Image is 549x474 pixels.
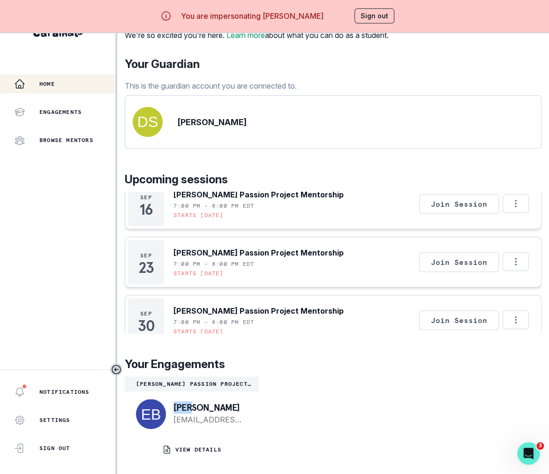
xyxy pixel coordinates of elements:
p: [PERSON_NAME] Passion Project Mentorship [173,247,344,258]
p: Sep [140,252,152,259]
button: Toggle sidebar [110,363,122,376]
p: [PERSON_NAME] Passion Project Mentorship [173,305,344,316]
img: svg [133,107,163,137]
button: Join Session [419,252,499,272]
button: VIEW DETAILS [125,436,259,463]
p: 7:00 PM - 8:00 PM EDT [173,202,254,210]
p: Starts [DATE] [173,328,224,335]
p: [PERSON_NAME] [173,403,244,412]
p: Your Guardian [125,56,297,73]
button: Options [503,194,529,213]
p: Upcoming sessions [125,171,541,188]
button: Sign out [354,8,394,23]
p: Starts [DATE] [173,211,224,219]
a: Learn more [226,30,265,40]
p: 7:00 PM - 8:00 PM EDT [173,318,254,326]
p: 30 [138,321,154,331]
p: [PERSON_NAME] Passion Project Mentorship [173,189,344,200]
p: You are impersonating [PERSON_NAME] [181,10,323,22]
p: Starts [DATE] [173,270,224,277]
p: [PERSON_NAME] Passion Project Mentorship [128,380,255,388]
p: 16 [140,205,152,214]
p: Home [39,80,55,88]
p: We're so excited you're here. about what you can do as a student. [125,30,389,41]
p: Your Engagements [125,356,541,373]
button: Options [503,252,529,271]
iframe: Intercom live chat [517,442,540,465]
p: [PERSON_NAME] [178,116,247,128]
p: Sep [140,310,152,317]
p: Sep [140,194,152,201]
p: Browse Mentors [39,136,93,144]
p: 23 [139,263,153,272]
a: [EMAIL_ADDRESS][DOMAIN_NAME] [173,414,244,425]
button: Options [503,310,529,329]
p: 7:00 PM - 8:00 PM EDT [173,260,254,268]
button: Join Session [419,310,499,330]
img: svg [136,399,166,429]
p: This is the guardian account you are connected to. [125,80,297,91]
p: VIEW DETAILS [175,446,221,453]
button: Join Session [419,194,499,214]
p: Notifications [39,388,90,396]
span: 3 [536,442,544,450]
p: Settings [39,416,70,424]
p: Sign Out [39,444,70,452]
p: Engagements [39,108,82,116]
